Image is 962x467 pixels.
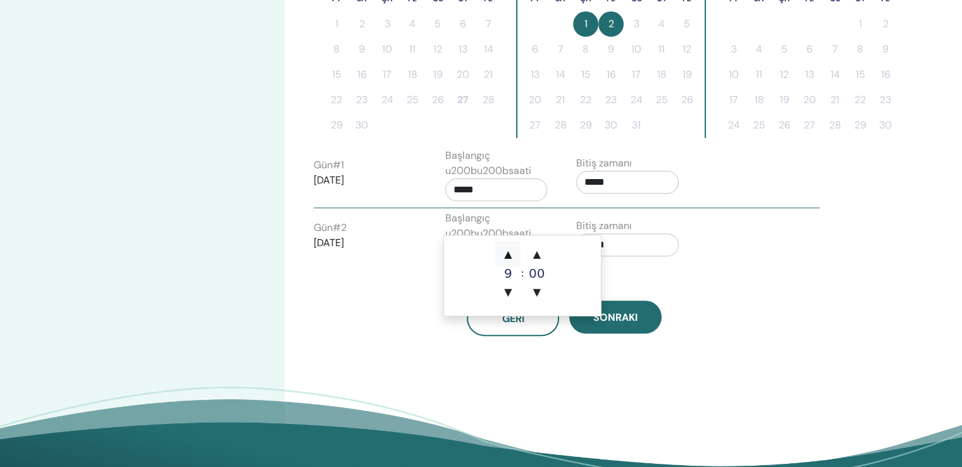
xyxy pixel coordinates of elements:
button: 2 [349,11,374,37]
button: 21 [476,62,501,87]
button: 3 [374,11,400,37]
button: 20 [797,87,822,113]
button: 26 [425,87,450,113]
button: 30 [598,113,624,138]
button: 11 [746,62,772,87]
button: 11 [400,37,425,62]
button: 8 [848,37,873,62]
span: ▼ [495,280,521,305]
button: 22 [324,87,349,113]
button: 20 [450,62,476,87]
button: 6 [797,37,822,62]
div: : [521,242,524,305]
button: 4 [649,11,674,37]
button: 7 [822,37,848,62]
button: 9 [598,37,624,62]
button: 31 [624,113,649,138]
button: 7 [548,37,573,62]
label: Bitiş zamanı [576,218,632,233]
button: 22 [848,87,873,113]
button: 29 [324,113,349,138]
button: 4 [746,37,772,62]
button: 14 [548,62,573,87]
button: 4 [400,11,425,37]
button: 19 [772,87,797,113]
button: 14 [822,62,848,87]
span: Sonraki [593,311,638,324]
button: 2 [873,11,898,37]
button: 6 [522,37,548,62]
button: 13 [797,62,822,87]
button: 17 [721,87,746,113]
button: 28 [822,113,848,138]
button: 7 [476,11,501,37]
button: 15 [848,62,873,87]
button: 25 [746,113,772,138]
button: 23 [349,87,374,113]
button: 10 [721,62,746,87]
button: 18 [746,87,772,113]
button: 16 [873,62,898,87]
button: 29 [573,113,598,138]
button: 21 [548,87,573,113]
button: 24 [374,87,400,113]
button: Sonraki [569,301,662,333]
button: 12 [425,37,450,62]
button: 18 [649,62,674,87]
button: 1 [573,11,598,37]
button: 15 [324,62,349,87]
button: 19 [425,62,450,87]
button: 16 [598,62,624,87]
label: Başlangıç u200bu200bsaati [445,211,548,241]
label: Gün # 2 [314,220,347,235]
button: 8 [573,37,598,62]
button: 3 [624,11,649,37]
button: 5 [772,37,797,62]
button: 26 [674,87,700,113]
button: 27 [797,113,822,138]
button: 15 [573,62,598,87]
button: 24 [624,87,649,113]
button: 10 [624,37,649,62]
button: 27 [522,113,548,138]
button: 21 [822,87,848,113]
div: 9 [495,267,521,280]
button: 9 [349,37,374,62]
button: 11 [649,37,674,62]
label: Gün # 1 [314,158,344,173]
button: 27 [450,87,476,113]
span: ▲ [524,242,550,267]
button: 3 [721,37,746,62]
button: 16 [349,62,374,87]
button: 28 [548,113,573,138]
button: 23 [873,87,898,113]
button: 2 [598,11,624,37]
p: [DATE] [314,173,416,188]
button: 9 [873,37,898,62]
button: 10 [374,37,400,62]
button: 13 [522,62,548,87]
button: 17 [624,62,649,87]
button: 24 [721,113,746,138]
button: 6 [450,11,476,37]
button: 28 [476,87,501,113]
span: ▼ [524,280,550,305]
p: [DATE] [314,235,416,251]
button: 29 [848,113,873,138]
button: 12 [772,62,797,87]
button: 25 [649,87,674,113]
label: Başlangıç u200bu200bsaati [445,148,548,178]
button: 12 [674,37,700,62]
span: ▲ [495,242,521,267]
button: 25 [400,87,425,113]
button: 20 [522,87,548,113]
button: 19 [674,62,700,87]
label: Bitiş zamanı [576,156,632,171]
button: 26 [772,113,797,138]
button: 5 [425,11,450,37]
button: 1 [848,11,873,37]
button: 14 [476,37,501,62]
button: 30 [349,113,374,138]
button: 5 [674,11,700,37]
button: 8 [324,37,349,62]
